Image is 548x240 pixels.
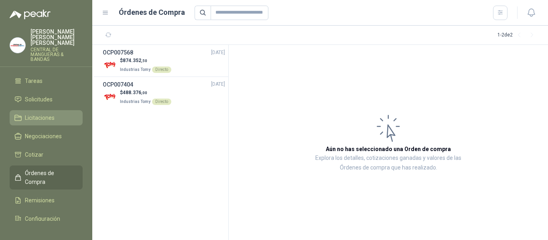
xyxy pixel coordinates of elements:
[25,132,62,141] span: Negociaciones
[10,92,83,107] a: Solicitudes
[10,193,83,208] a: Remisiones
[25,95,53,104] span: Solicitudes
[103,80,133,89] h3: OCP007404
[10,147,83,162] a: Cotizar
[326,145,451,153] h3: Aún no has seleccionado una Orden de compra
[103,48,225,73] a: OCP007568[DATE] Company Logo$874.352,50Industrias TomyDirecto
[152,67,171,73] div: Directo
[141,91,147,95] span: ,00
[25,77,43,85] span: Tareas
[211,81,225,88] span: [DATE]
[30,47,83,62] p: CENTRAL DE MANGUERAS & BANDAS
[10,10,51,19] img: Logo peakr
[497,29,538,42] div: 1 - 2 de 2
[119,7,185,18] h1: Órdenes de Compra
[103,90,117,104] img: Company Logo
[123,58,147,63] span: 874.352
[10,211,83,226] a: Configuración
[10,110,83,125] a: Licitaciones
[123,90,147,95] span: 488.376
[25,196,55,205] span: Remisiones
[103,58,117,72] img: Company Logo
[25,150,43,159] span: Cotizar
[10,165,83,190] a: Órdenes de Compra
[309,153,468,173] p: Explora los detalles, cotizaciones ganadas y valores de las Órdenes de compra que has realizado.
[103,80,225,105] a: OCP007404[DATE] Company Logo$488.376,00Industrias TomyDirecto
[25,214,60,223] span: Configuración
[103,48,133,57] h3: OCP007568
[10,129,83,144] a: Negociaciones
[10,38,25,53] img: Company Logo
[120,57,171,65] p: $
[25,113,55,122] span: Licitaciones
[152,99,171,105] div: Directo
[141,58,147,63] span: ,50
[120,99,150,104] span: Industrias Tomy
[120,67,150,72] span: Industrias Tomy
[10,73,83,89] a: Tareas
[211,49,225,56] span: [DATE]
[120,89,171,97] p: $
[25,169,75,186] span: Órdenes de Compra
[30,29,83,46] p: [PERSON_NAME] [PERSON_NAME] [PERSON_NAME]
